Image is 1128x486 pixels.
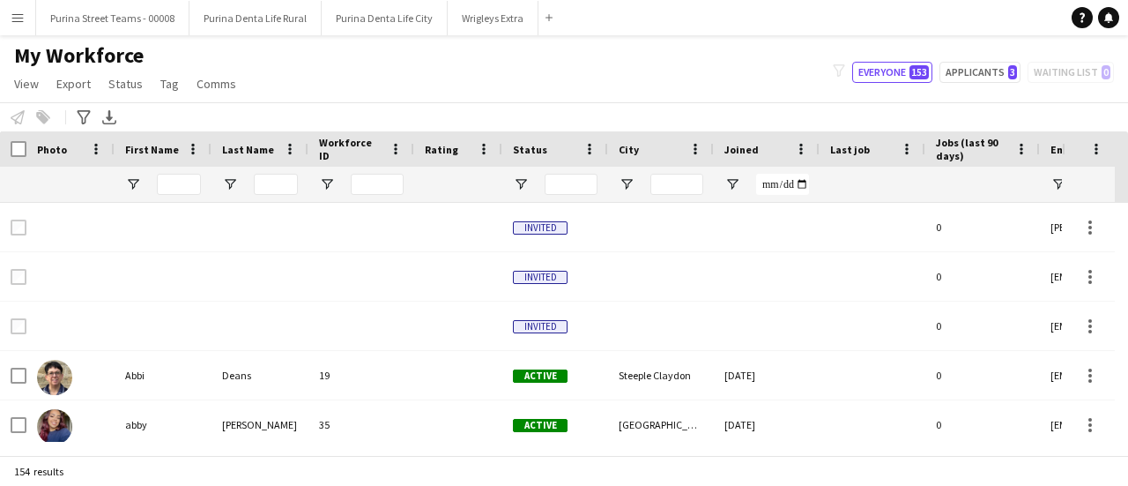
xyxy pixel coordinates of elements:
[925,252,1040,301] div: 0
[513,143,547,156] span: Status
[308,400,414,449] div: 35
[448,1,538,35] button: Wrigleys Extra
[197,76,236,92] span: Comms
[936,136,1008,162] span: Jobs (last 90 days)
[7,72,46,95] a: View
[222,143,274,156] span: Last Name
[1050,176,1066,192] button: Open Filter Menu
[160,76,179,92] span: Tag
[37,143,67,156] span: Photo
[125,176,141,192] button: Open Filter Menu
[756,174,809,195] input: Joined Filter Input
[319,136,382,162] span: Workforce ID
[108,76,143,92] span: Status
[925,351,1040,400] div: 0
[513,176,529,192] button: Open Filter Menu
[513,419,568,432] span: Active
[1050,143,1079,156] span: Email
[115,400,211,449] div: abby
[99,107,120,128] app-action-btn: Export XLSX
[56,76,91,92] span: Export
[11,220,26,236] input: Row Selection is disabled for this row (unchecked)
[939,62,1020,83] button: Applicants3
[115,351,211,400] div: Abbi
[189,1,322,35] button: Purina Denta Life Rural
[101,72,150,95] a: Status
[619,176,634,192] button: Open Filter Menu
[37,409,72,445] img: abby thomas
[211,400,308,449] div: [PERSON_NAME]
[925,400,1040,449] div: 0
[189,72,243,95] a: Comms
[513,271,568,284] span: Invited
[308,351,414,400] div: 19
[254,174,298,195] input: Last Name Filter Input
[714,400,820,449] div: [DATE]
[852,62,932,83] button: Everyone153
[14,76,39,92] span: View
[513,370,568,383] span: Active
[11,269,26,285] input: Row Selection is disabled for this row (unchecked)
[37,360,72,395] img: Abbi Deans
[724,176,740,192] button: Open Filter Menu
[650,174,703,195] input: City Filter Input
[724,143,759,156] span: Joined
[925,203,1040,251] div: 0
[608,400,714,449] div: [GEOGRAPHIC_DATA]
[909,65,929,79] span: 153
[49,72,98,95] a: Export
[925,302,1040,350] div: 0
[211,351,308,400] div: Deans
[73,107,94,128] app-action-btn: Advanced filters
[153,72,186,95] a: Tag
[14,42,144,69] span: My Workforce
[545,174,597,195] input: Status Filter Input
[608,351,714,400] div: Steeple Claydon
[319,176,335,192] button: Open Filter Menu
[1008,65,1017,79] span: 3
[714,351,820,400] div: [DATE]
[513,221,568,235] span: Invited
[322,1,448,35] button: Purina Denta Life City
[619,143,639,156] span: City
[830,143,870,156] span: Last job
[36,1,189,35] button: Purina Street Teams - 00008
[157,174,201,195] input: First Name Filter Input
[11,318,26,334] input: Row Selection is disabled for this row (unchecked)
[222,176,238,192] button: Open Filter Menu
[351,174,404,195] input: Workforce ID Filter Input
[125,143,179,156] span: First Name
[513,320,568,333] span: Invited
[425,143,458,156] span: Rating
